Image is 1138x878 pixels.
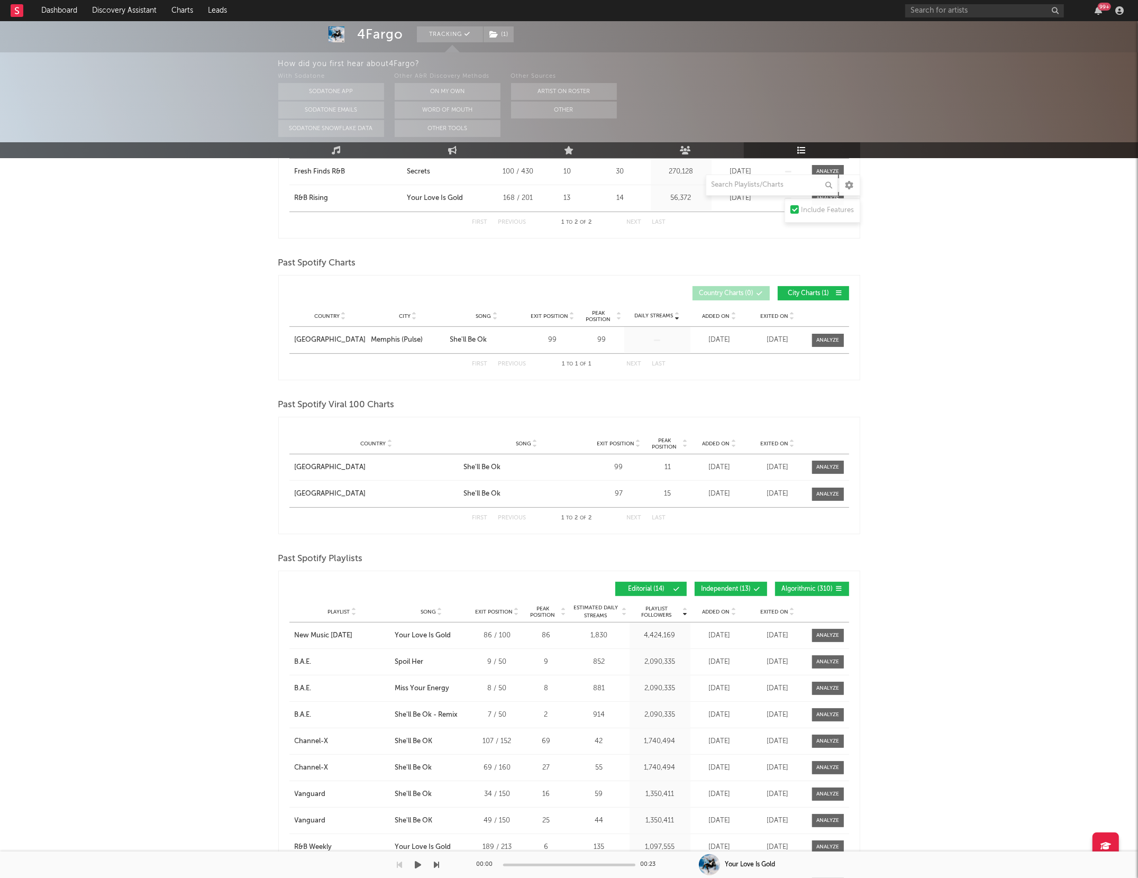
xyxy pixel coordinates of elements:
a: Your Love Is Gold [395,630,468,641]
button: Other [511,102,617,118]
div: 00:23 [641,858,662,871]
a: She'll Be OK [395,816,468,826]
span: Peak Position [526,606,560,618]
button: Editorial(14) [615,582,687,596]
div: Your Love Is Gold [725,860,776,870]
a: R&B Rising [295,193,402,204]
div: 168 / 201 [495,193,542,204]
button: Algorithmic(310) [775,582,849,596]
div: 99 [582,335,622,345]
div: 97 [595,489,643,499]
div: 2,090,335 [632,657,688,667]
div: [DATE] [693,710,746,720]
div: [DATE] [714,193,767,204]
div: Other A&R Discovery Methods [395,70,500,83]
div: [DATE] [751,710,804,720]
span: Past Spotify Playlists [278,553,363,565]
span: Added On [703,441,730,447]
span: to [567,362,573,367]
button: Word Of Mouth [395,102,500,118]
span: Exited On [760,441,788,447]
span: Country [314,313,340,319]
span: to [566,516,572,520]
a: Vanguard [295,789,390,800]
a: B.A.E. [295,657,390,667]
div: Your Love Is Gold [395,842,451,853]
div: [DATE] [693,816,746,826]
button: Last [652,219,666,225]
div: 1 2 2 [548,512,606,525]
button: City Charts(1) [778,286,849,300]
span: Song [516,441,531,447]
a: Miss Your Energy [395,683,468,694]
div: 2,090,335 [632,683,688,694]
div: 2 [526,710,566,720]
div: [DATE] [693,657,746,667]
button: Tracking [417,26,483,42]
span: Past Spotify Viral 100 Charts [278,399,395,411]
span: to [566,220,572,225]
div: B.A.E. [295,710,312,720]
div: Include Features [802,204,854,217]
a: She'll Be Ok [395,763,468,773]
button: Last [652,361,666,367]
a: [GEOGRAPHIC_DATA] [295,335,366,345]
span: Independent ( 13 ) [702,586,751,592]
button: Artist on Roster [511,83,617,100]
div: She'll Be Ok [395,763,432,773]
div: With Sodatone [278,70,384,83]
div: [DATE] [693,789,746,800]
div: 44 [571,816,627,826]
div: 914 [571,710,627,720]
div: She'll Be Ok [395,789,432,800]
div: 100 / 430 [495,167,542,177]
div: 30 [593,167,648,177]
a: She'll Be Ok [450,335,524,345]
div: R&B Rising [295,193,329,204]
div: [DATE] [751,789,804,800]
div: 99 + [1098,3,1111,11]
div: 55 [571,763,627,773]
div: She'll Be Ok [463,489,500,499]
div: 135 [571,842,627,853]
button: First [472,219,488,225]
button: Sodatone App [278,83,384,100]
button: First [472,515,488,521]
div: [DATE] [693,763,746,773]
a: Channel-X [295,763,390,773]
span: Exited On [760,609,788,615]
span: Peak Position [648,437,681,450]
div: 881 [571,683,627,694]
div: 99 [529,335,577,345]
button: Previous [498,361,526,367]
div: 86 [526,630,566,641]
div: 59 [571,789,627,800]
div: [DATE] [751,683,804,694]
div: Secrets [407,167,430,177]
span: of [580,220,586,225]
div: 11 [648,462,688,473]
div: Your Love Is Gold [407,193,463,204]
a: She'll Be Ok [463,489,589,499]
span: Exit Position [531,313,568,319]
div: Other Sources [511,70,617,83]
span: ( 1 ) [483,26,514,42]
button: Independent(13) [695,582,767,596]
div: 4Fargo [358,26,404,42]
div: 9 / 50 [474,657,521,667]
span: Song [476,313,491,319]
div: 49 / 150 [474,816,521,826]
div: 42 [571,736,627,747]
div: Vanguard [295,789,326,800]
div: 852 [571,657,627,667]
div: 1,097,555 [632,842,688,853]
div: Miss Your Energy [395,683,449,694]
span: Added On [703,609,730,615]
a: [GEOGRAPHIC_DATA] [295,462,459,473]
div: 1,350,411 [632,789,688,800]
button: First [472,361,488,367]
div: 99 [595,462,643,473]
div: Memphis (Pulse) [371,335,423,345]
div: [DATE] [751,462,804,473]
div: She'll Be OK [395,816,432,826]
